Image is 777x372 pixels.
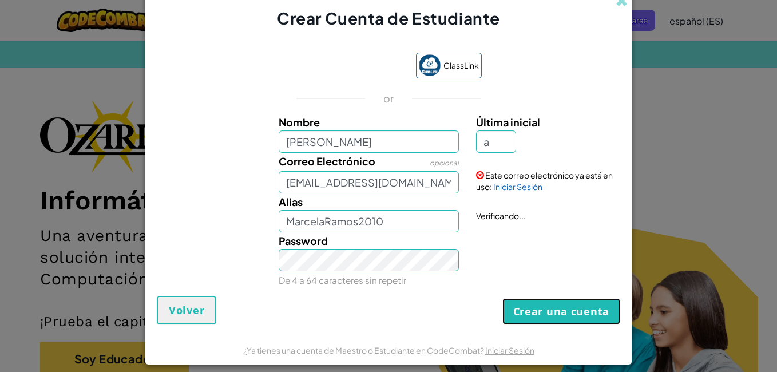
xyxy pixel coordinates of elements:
[169,303,204,317] span: Volver
[419,54,441,76] img: classlink-logo-small.png
[279,155,375,168] span: Correo Electrónico
[279,116,320,129] span: Nombre
[243,345,485,355] span: ¿Ya tienes una cuenta de Maestro o Estudiante en CodeCombat?
[476,170,613,192] span: Este correo electrónico ya está en uso:
[277,8,500,28] span: Crear Cuenta de Estudiante
[430,159,459,167] span: opcional
[493,181,542,192] a: Iniciar Sesión
[443,57,479,74] span: ClassLink
[476,211,526,221] span: Verificando...
[279,195,303,208] span: Alias
[279,275,406,286] small: De 4 a 64 caracteres sin repetir
[157,296,216,324] button: Volver
[290,54,410,79] iframe: Botón de Acceder con Google
[383,92,394,105] p: or
[279,234,328,247] span: Password
[485,345,534,355] a: Iniciar Sesión
[476,116,540,129] span: Última inicial
[502,298,620,324] button: Crear una cuenta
